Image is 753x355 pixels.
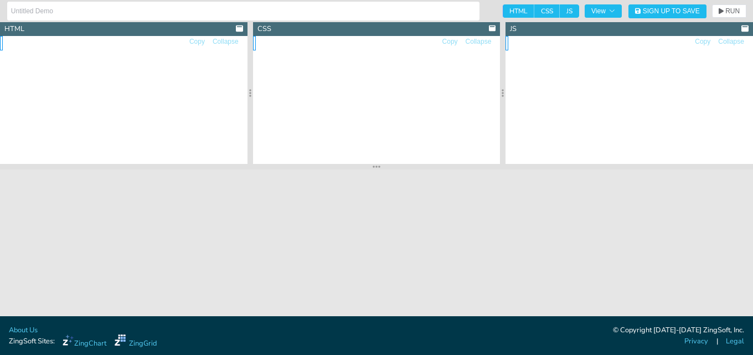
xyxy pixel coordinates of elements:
input: Untitled Demo [11,2,476,20]
button: Collapse [212,37,239,47]
div: checkbox-group [503,4,579,18]
span: CSS [534,4,560,18]
button: View [585,4,622,18]
span: Copy [189,38,205,45]
span: ZingSoft Sites: [9,336,55,347]
div: CSS [257,24,271,34]
a: About Us [9,325,38,336]
span: Collapse [213,38,239,45]
a: Legal [726,336,744,347]
span: Collapse [718,38,744,45]
button: Collapse [718,37,745,47]
span: Copy [695,38,710,45]
div: HTML [4,24,24,34]
a: ZingGrid [115,335,157,349]
span: RUN [725,8,740,14]
div: © Copyright [DATE]-[DATE] ZingSoft, Inc. [613,325,744,336]
button: Collapse [465,37,492,47]
button: Copy [189,37,205,47]
button: Copy [442,37,458,47]
button: Sign Up to Save [628,4,706,18]
span: View [591,8,615,14]
span: Collapse [466,38,492,45]
span: Sign Up to Save [643,8,700,14]
a: Privacy [684,336,708,347]
button: RUN [712,4,746,18]
span: HTML [503,4,534,18]
a: ZingChart [63,335,106,349]
span: JS [560,4,579,18]
button: Copy [694,37,711,47]
span: Copy [442,38,458,45]
div: JS [510,24,517,34]
span: | [716,336,718,347]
